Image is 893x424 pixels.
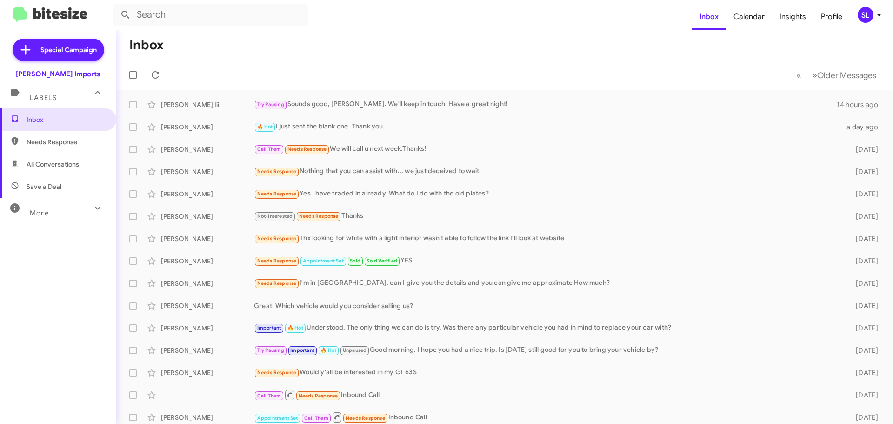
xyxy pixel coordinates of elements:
[161,122,254,132] div: [PERSON_NAME]
[30,94,57,102] span: Labels
[113,4,308,26] input: Search
[837,100,886,109] div: 14 hours ago
[161,413,254,422] div: [PERSON_NAME]
[257,258,297,264] span: Needs Response
[257,280,297,286] span: Needs Response
[791,66,882,85] nav: Page navigation example
[254,211,841,222] div: Thanks
[254,345,841,356] div: Good morning. I hope you had a nice trip. Is [DATE] still good for you to bring your vehicle by?
[257,146,281,152] span: Call Them
[850,7,883,23] button: SL
[841,346,886,355] div: [DATE]
[254,233,841,244] div: Thx looking for white with a light interior wasn't able to follow the link I'll look at website
[254,301,841,310] div: Great! Which vehicle would you consider selling us?
[817,70,876,81] span: Older Messages
[257,191,297,197] span: Needs Response
[299,213,339,219] span: Needs Response
[343,347,367,353] span: Unpaused
[692,3,726,30] a: Inbox
[304,415,328,421] span: Call Them
[812,69,817,81] span: »
[299,393,338,399] span: Needs Response
[796,69,801,81] span: «
[257,124,273,130] span: 🔥 Hot
[161,279,254,288] div: [PERSON_NAME]
[161,256,254,266] div: [PERSON_NAME]
[257,236,297,242] span: Needs Response
[257,415,298,421] span: Appointment Set
[161,167,254,176] div: [PERSON_NAME]
[813,3,850,30] a: Profile
[161,346,254,355] div: [PERSON_NAME]
[40,45,97,54] span: Special Campaign
[27,182,61,191] span: Save a Deal
[254,99,837,110] div: Sounds good, [PERSON_NAME]. We'll keep in touch! Have a great night!
[257,393,281,399] span: Call Them
[841,279,886,288] div: [DATE]
[858,7,873,23] div: SL
[257,101,284,108] span: Try Pausing
[254,278,841,289] div: I'm in [GEOGRAPHIC_DATA], can I give you the details and you can give me approximate How much?
[287,146,327,152] span: Needs Response
[367,258,397,264] span: Sold Verified
[841,234,886,243] div: [DATE]
[161,100,254,109] div: [PERSON_NAME] Iii
[841,413,886,422] div: [DATE]
[27,137,106,147] span: Needs Response
[290,347,314,353] span: Important
[841,256,886,266] div: [DATE]
[129,38,164,53] h1: Inbox
[841,145,886,154] div: [DATE]
[254,367,841,378] div: Would y'all be interested in my GT 63S
[161,189,254,199] div: [PERSON_NAME]
[254,323,841,333] div: Understood. The only thing we can do is try. Was there any particular vehicle you had in mind to ...
[254,121,841,132] div: I just sent the blank one. Thank you.
[27,115,106,124] span: Inbox
[161,234,254,243] div: [PERSON_NAME]
[257,370,297,376] span: Needs Response
[772,3,813,30] a: Insights
[254,144,841,155] div: We will call u next week.Thanks!
[841,390,886,400] div: [DATE]
[841,189,886,199] div: [DATE]
[841,323,886,333] div: [DATE]
[257,168,297,175] span: Needs Response
[161,145,254,154] div: [PERSON_NAME]
[287,325,303,331] span: 🔥 Hot
[13,39,104,61] a: Special Campaign
[841,301,886,310] div: [DATE]
[841,122,886,132] div: a day ago
[161,212,254,221] div: [PERSON_NAME]
[257,325,281,331] span: Important
[161,323,254,333] div: [PERSON_NAME]
[254,166,841,177] div: Nothing that you can assist with... we just deceived to wait!
[254,188,841,199] div: Yes I have traded in already. What do I do with the old plates?
[841,368,886,377] div: [DATE]
[254,411,841,423] div: Inbound Call
[257,213,293,219] span: Not-Interested
[257,347,284,353] span: Try Pausing
[161,301,254,310] div: [PERSON_NAME]
[806,66,882,85] button: Next
[841,212,886,221] div: [DATE]
[161,368,254,377] div: [PERSON_NAME]
[254,256,841,266] div: YES
[30,209,49,217] span: More
[841,167,886,176] div: [DATE]
[27,160,79,169] span: All Conversations
[726,3,772,30] a: Calendar
[254,389,841,401] div: Inbound Call
[346,415,385,421] span: Needs Response
[303,258,344,264] span: Appointment Set
[16,69,100,79] div: [PERSON_NAME] Imports
[791,66,807,85] button: Previous
[320,347,336,353] span: 🔥 Hot
[350,258,360,264] span: Sold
